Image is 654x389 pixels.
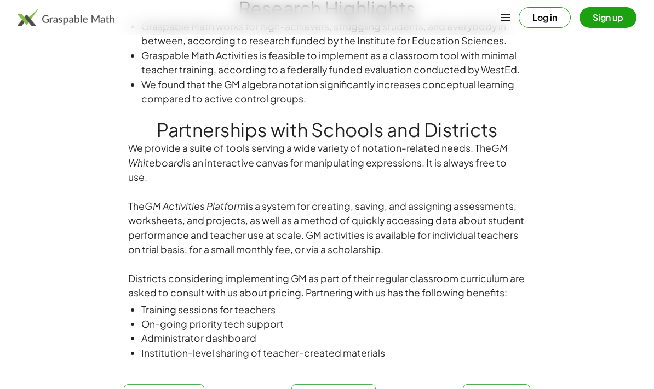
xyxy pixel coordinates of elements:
li: Institution-level sharing of teacher-created materials [141,346,526,360]
em: GM Activities Platform [145,200,246,212]
h1: Partnerships with Schools and Districts [87,119,567,141]
em: GM Whiteboard [128,142,508,168]
button: Sign up [580,7,636,28]
li: We found that the GM algebra notation significantly increases conceptual learning compared to act... [141,77,526,106]
div: Districts considering implementing GM as part of their regular classroom curriculum are asked to ... [128,271,526,300]
div: The is a system for creating, saving, and assigning assessments, worksheets, and projects, as wel... [128,199,526,257]
div: We provide a suite of tools serving a wide variety of notation-related needs. The is an interacti... [128,141,526,184]
li: Administrator dashboard [141,331,526,345]
li: On-going priority tech support [141,317,526,331]
button: Log in [519,7,571,28]
li: Training sessions for teachers [141,302,526,317]
li: Graspable Math Activities is feasible to implement as a classroom tool with minimal teacher train... [141,48,526,77]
